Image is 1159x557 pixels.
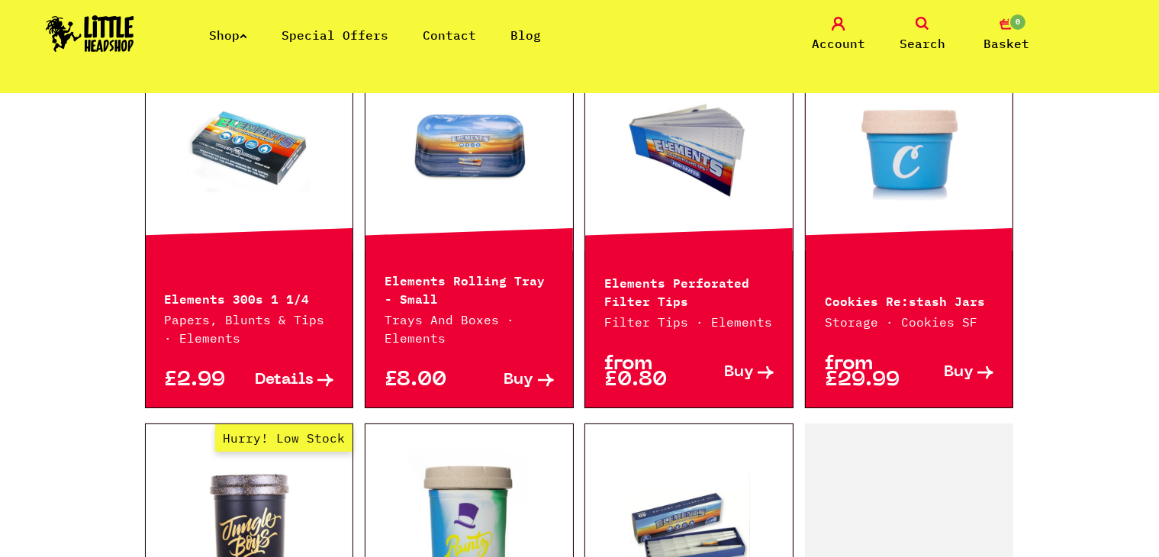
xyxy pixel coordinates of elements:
[165,311,334,347] p: Papers, Blunts & Tips · Elements
[165,372,250,388] p: £2.99
[825,356,909,388] p: from £29.99
[209,27,247,43] a: Shop
[812,34,865,53] span: Account
[385,372,469,388] p: £8.00
[249,372,333,388] a: Details
[504,372,534,388] span: Buy
[944,365,974,381] span: Buy
[724,365,754,381] span: Buy
[825,291,994,309] p: Cookies Re:stash Jars
[255,372,314,388] span: Details
[900,34,945,53] span: Search
[825,313,994,331] p: Storage · Cookies SF
[165,288,334,307] p: Elements 300s 1 1/4
[510,27,541,43] a: Blog
[984,34,1029,53] span: Basket
[385,311,554,347] p: Trays And Boxes · Elements
[215,424,353,452] span: Hurry! Low Stock
[909,356,994,388] a: Buy
[1009,13,1027,31] span: 0
[146,72,353,224] a: Out of Stock Hurry! Low Stock Sorry! Out of Stock!
[282,27,388,43] a: Special Offers
[385,270,554,307] p: Elements Rolling Tray - Small
[604,272,774,309] p: Elements Perforated Filter Tips
[806,72,1013,224] a: Hurry! Low Stock
[689,356,774,388] a: Buy
[469,372,554,388] a: Buy
[604,313,774,331] p: Filter Tips · Elements
[46,15,134,52] img: Little Head Shop Logo
[884,17,961,53] a: Search
[423,27,476,43] a: Contact
[604,356,689,388] p: from £0.80
[968,17,1045,53] a: 0 Basket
